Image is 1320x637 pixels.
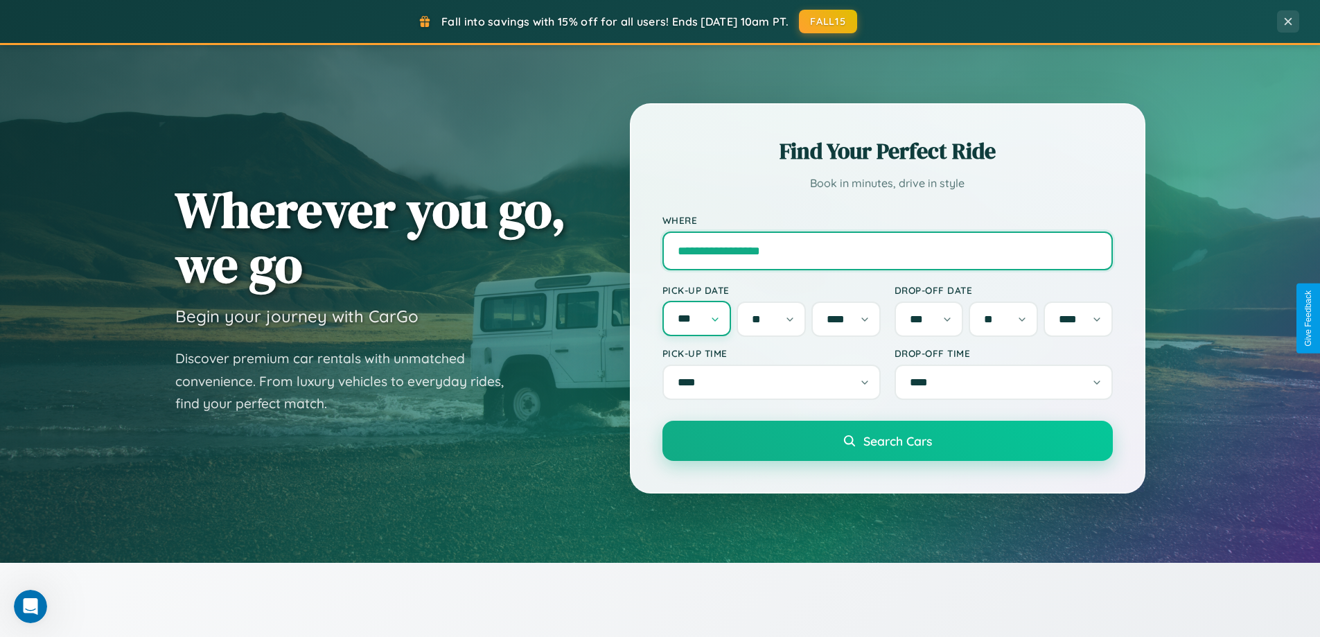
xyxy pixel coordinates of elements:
[662,214,1113,226] label: Where
[175,347,522,415] p: Discover premium car rentals with unmatched convenience. From luxury vehicles to everyday rides, ...
[799,10,857,33] button: FALL15
[441,15,789,28] span: Fall into savings with 15% off for all users! Ends [DATE] 10am PT.
[662,136,1113,166] h2: Find Your Perfect Ride
[175,306,419,326] h3: Begin your journey with CarGo
[14,590,47,623] iframe: Intercom live chat
[662,284,881,296] label: Pick-up Date
[662,347,881,359] label: Pick-up Time
[895,284,1113,296] label: Drop-off Date
[175,182,566,292] h1: Wherever you go, we go
[895,347,1113,359] label: Drop-off Time
[863,433,932,448] span: Search Cars
[662,421,1113,461] button: Search Cars
[1303,290,1313,347] div: Give Feedback
[662,173,1113,193] p: Book in minutes, drive in style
